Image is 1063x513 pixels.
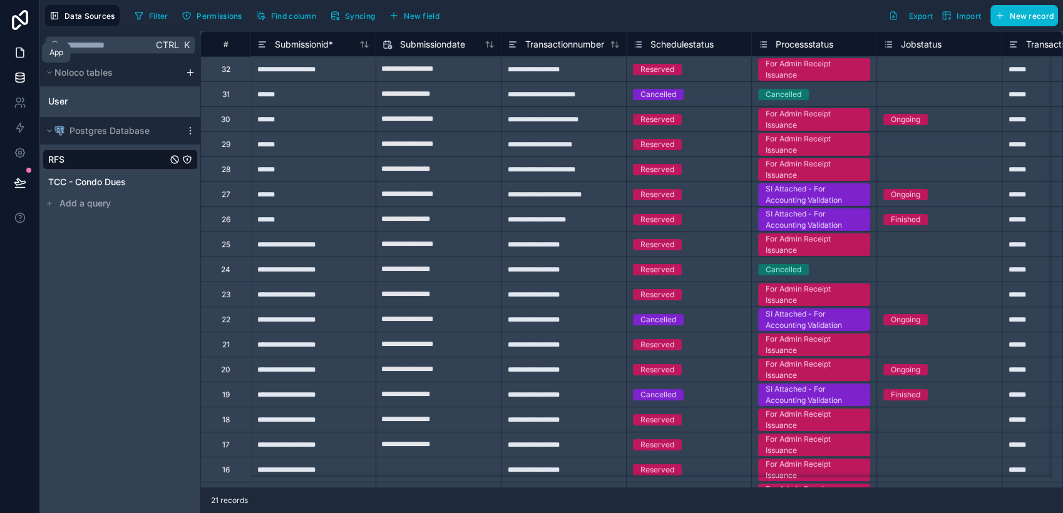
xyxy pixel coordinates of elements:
div: 31 [222,89,230,99]
div: Cancelled [640,389,676,400]
div: For Admin Receipt Issuance [766,434,863,456]
div: For Admin Receipt Issuance [766,409,863,431]
button: Data Sources [45,5,120,26]
div: 29 [222,140,230,150]
div: Finished [891,214,920,225]
div: 23 [222,290,230,300]
div: SI Attached - For Accounting Validation [766,308,863,331]
div: 21 [222,340,230,350]
div: Ongoing [891,189,920,200]
div: For Admin Receipt Issuance [766,158,863,181]
div: Reserved [640,339,674,350]
div: For Admin Receipt Issuance [766,108,863,131]
div: # [210,39,241,49]
span: Syncing [345,11,375,21]
div: 30 [221,114,230,124]
div: For Admin Receipt Issuance [766,333,863,356]
div: 22 [222,315,230,325]
div: 28 [222,165,230,175]
div: Cancelled [640,89,676,100]
span: RFS [48,153,64,166]
span: K [182,41,191,49]
a: User [48,95,155,108]
div: For Admin Receipt Issuance [766,283,863,306]
span: Schedulestatus [650,38,714,51]
button: Filter [130,6,173,25]
div: Reserved [640,414,674,425]
button: Noloco tables [43,64,180,81]
div: SI Attached - For Accounting Validation [766,183,863,206]
button: Import [937,5,985,26]
div: SI Attached - For Accounting Validation [766,208,863,231]
div: Ongoing [891,314,920,325]
span: Add a query [59,197,111,210]
div: Reserved [640,64,674,75]
div: Reserved [640,264,674,275]
div: Cancelled [640,314,676,325]
div: Reserved [640,364,674,375]
div: 32 [222,64,230,74]
div: For Admin Receipt Issuance [766,133,863,156]
a: RFS [48,153,167,166]
button: Postgres logoPostgres Database [43,122,180,140]
div: For Admin Receipt Issuance [766,484,863,506]
span: Submissiondate [400,38,465,51]
span: Filter [149,11,168,21]
span: User [48,95,68,108]
span: New field [404,11,439,21]
div: 27 [222,190,230,200]
button: Export [884,5,937,26]
div: Reserved [640,464,674,475]
a: TCC - Condo Dues [48,176,167,188]
div: Finished [891,389,920,400]
button: Syncing [326,6,379,25]
div: For Admin Receipt Issuance [766,233,863,256]
a: Permissions [177,6,251,25]
div: 19 [222,390,230,400]
div: 26 [222,215,230,225]
div: Reserved [640,139,674,150]
span: Ctrl [155,37,180,53]
div: Cancelled [766,264,801,275]
div: 24 [221,265,230,275]
div: Cancelled [766,89,801,100]
div: 16 [222,465,230,475]
span: TCC - Condo Dues [48,176,126,188]
span: 21 records [211,495,248,505]
div: 25 [222,240,230,250]
div: Ongoing [891,114,920,125]
div: Reserved [640,189,674,200]
div: Reserved [640,439,674,450]
span: Processstatus [776,38,833,51]
span: Submissionid * [275,38,333,51]
a: Syncing [326,6,384,25]
span: Transactionnumber [525,38,604,51]
div: RFS [43,150,198,170]
span: Jobstatus [901,38,942,51]
button: Permissions [177,6,246,25]
div: Reserved [640,164,674,175]
div: SI Attached - For Accounting Validation [766,383,863,406]
div: Reserved [640,289,674,300]
button: New record [990,5,1058,26]
div: Reserved [640,114,674,125]
div: 17 [222,440,230,450]
div: App [49,48,63,58]
button: Find column [252,6,321,25]
div: TCC - Condo Dues [43,172,198,192]
span: Permissions [197,11,242,21]
div: 18 [222,415,230,425]
div: Reserved [640,239,674,250]
div: Ongoing [891,364,920,375]
span: Find column [271,11,316,21]
div: For Admin Receipt Issuance [766,459,863,481]
img: Postgres logo [54,126,64,136]
div: User [43,91,198,111]
div: For Admin Receipt Issuance [766,58,863,81]
button: New field [384,6,444,25]
a: New record [985,5,1058,26]
div: 20 [221,365,230,375]
span: Import [957,11,981,21]
span: Export [908,11,933,21]
span: Postgres Database [69,124,150,137]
